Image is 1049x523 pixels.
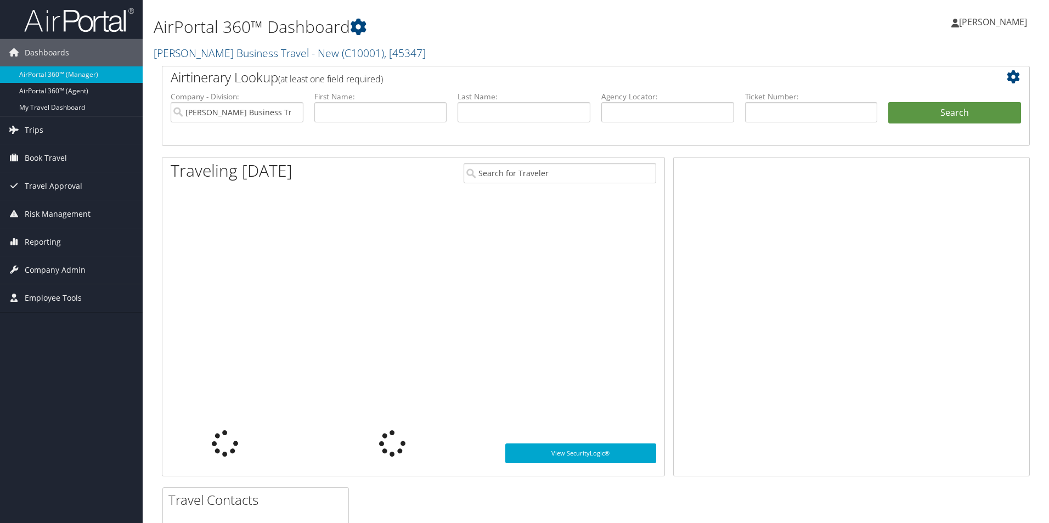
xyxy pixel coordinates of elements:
[888,102,1021,124] button: Search
[745,91,878,102] label: Ticket Number:
[342,46,384,60] span: ( C10001 )
[25,228,61,256] span: Reporting
[25,39,69,66] span: Dashboards
[505,443,656,463] a: View SecurityLogic®
[601,91,734,102] label: Agency Locator:
[951,5,1038,38] a: [PERSON_NAME]
[464,163,656,183] input: Search for Traveler
[959,16,1027,28] span: [PERSON_NAME]
[154,46,426,60] a: [PERSON_NAME] Business Travel - New
[384,46,426,60] span: , [ 45347 ]
[171,91,303,102] label: Company - Division:
[458,91,590,102] label: Last Name:
[314,91,447,102] label: First Name:
[154,15,743,38] h1: AirPortal 360™ Dashboard
[278,73,383,85] span: (at least one field required)
[25,200,91,228] span: Risk Management
[168,491,348,509] h2: Travel Contacts
[25,172,82,200] span: Travel Approval
[171,159,292,182] h1: Traveling [DATE]
[25,116,43,144] span: Trips
[25,256,86,284] span: Company Admin
[171,68,949,87] h2: Airtinerary Lookup
[25,284,82,312] span: Employee Tools
[25,144,67,172] span: Book Travel
[24,7,134,33] img: airportal-logo.png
